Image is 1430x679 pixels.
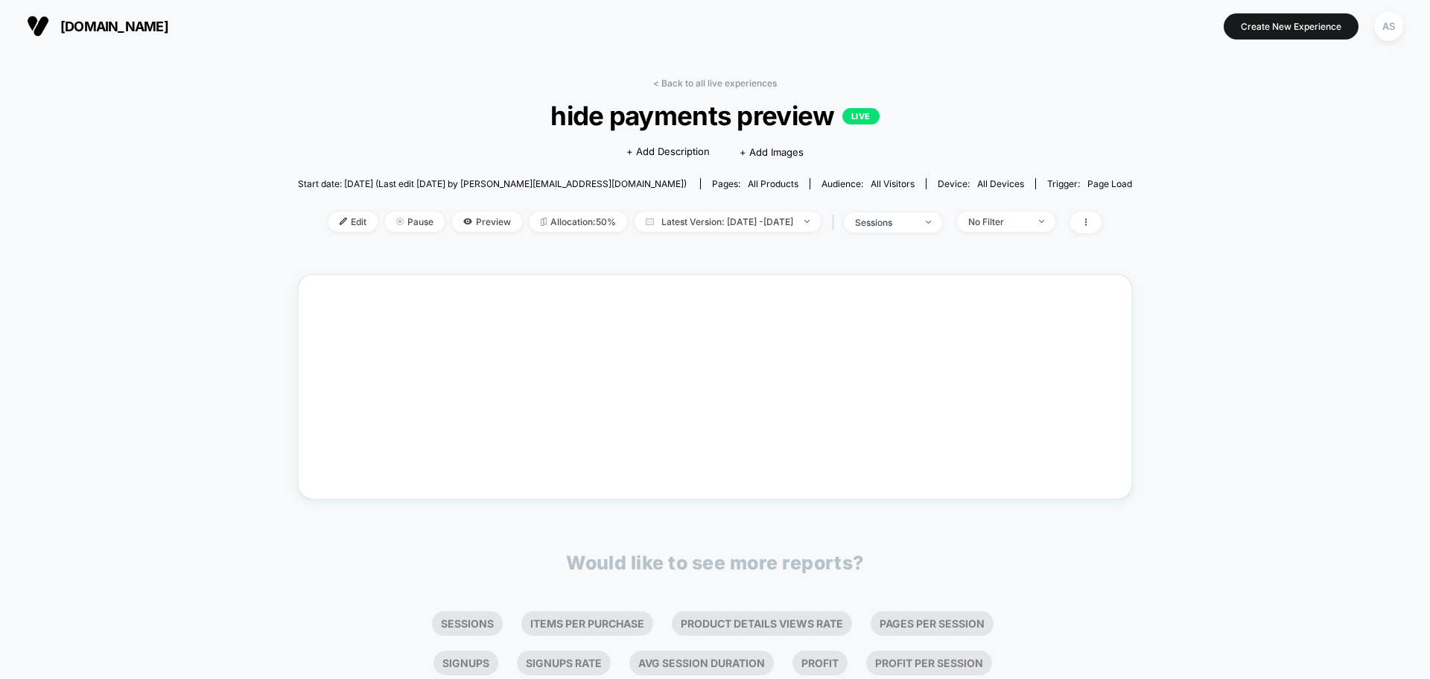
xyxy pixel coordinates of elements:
[340,218,347,225] img: edit
[792,651,848,675] li: Profit
[822,178,915,189] div: Audience:
[328,212,378,232] span: Edit
[1047,178,1132,189] div: Trigger:
[396,218,404,225] img: end
[866,651,992,675] li: Profit Per Session
[977,178,1024,189] span: all devices
[828,212,844,233] span: |
[60,19,168,34] span: [DOMAIN_NAME]
[452,212,522,232] span: Preview
[566,552,864,574] p: Would like to see more reports?
[871,611,994,636] li: Pages Per Session
[629,651,774,675] li: Avg Session Duration
[1039,220,1044,223] img: end
[672,611,852,636] li: Product Details Views Rate
[521,611,653,636] li: Items Per Purchase
[1087,178,1132,189] span: Page Load
[385,212,445,232] span: Pause
[517,651,611,675] li: Signups Rate
[1374,12,1403,41] div: AS
[740,146,804,158] span: + Add Images
[646,218,654,225] img: calendar
[530,212,627,232] span: Allocation: 50%
[653,78,777,89] a: < Back to all live experiences
[748,178,798,189] span: all products
[842,108,880,124] p: LIVE
[433,651,498,675] li: Signups
[27,15,49,37] img: Visually logo
[712,178,798,189] div: Pages:
[22,14,173,38] button: [DOMAIN_NAME]
[340,100,1090,131] span: hide payments preview
[804,220,810,223] img: end
[1370,11,1408,42] button: AS
[926,178,1035,189] span: Device:
[432,611,503,636] li: Sessions
[855,217,915,228] div: sessions
[541,218,547,226] img: rebalance
[926,221,931,224] img: end
[871,178,915,189] span: All Visitors
[626,145,710,160] span: + Add Description
[1224,13,1358,40] button: Create New Experience
[298,178,687,189] span: Start date: [DATE] (Last edit [DATE] by [PERSON_NAME][EMAIL_ADDRESS][DOMAIN_NAME])
[635,212,821,232] span: Latest Version: [DATE] - [DATE]
[968,216,1028,227] div: No Filter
